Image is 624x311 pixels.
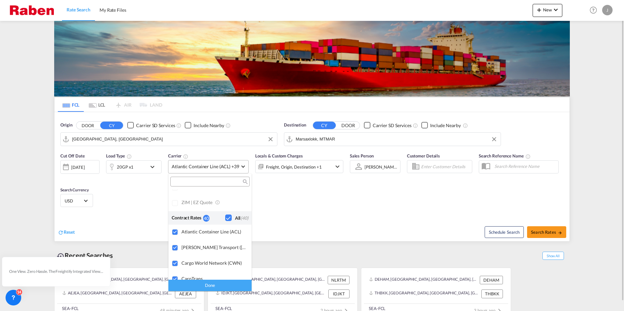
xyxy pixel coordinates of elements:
div: All [235,215,248,221]
div: CaroTrans [181,276,246,281]
span: (40) [241,215,248,221]
div: 40 [203,215,210,222]
md-icon: s18 icon-information-outline [215,200,221,205]
div: Cargo World Network (CWN) [181,260,246,266]
div: Atlantic Container Line (ACL) [181,229,246,234]
div: Contract Rates [172,215,203,221]
div: Baker Transport (GB) | Direct [181,244,246,250]
div: ZIM | eZ Quote [181,200,246,206]
md-checkbox: Checkbox No Ink [225,215,248,221]
div: Done [168,280,252,291]
md-icon: icon-magnify [242,179,247,184]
